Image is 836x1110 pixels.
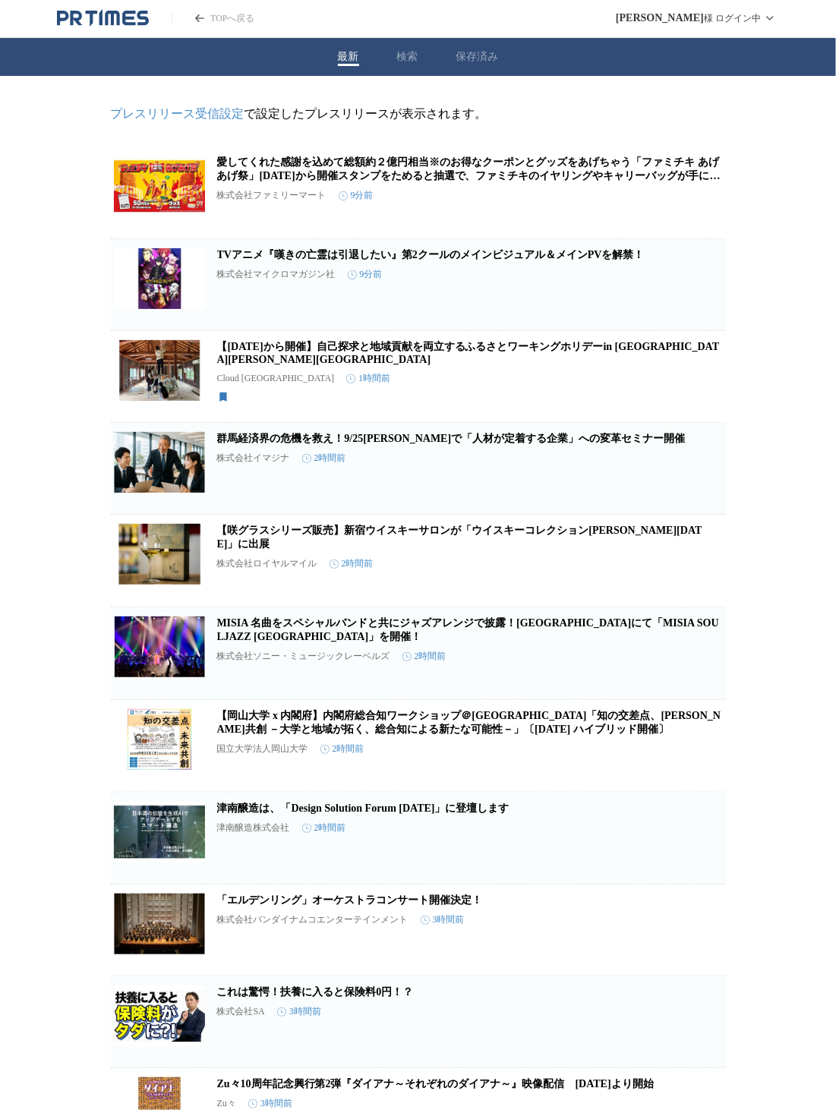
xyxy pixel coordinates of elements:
[57,9,149,27] a: PR TIMESのトップページはこちら
[217,913,409,926] p: 株式会社バンダイナムコエンターテインメント
[616,12,704,24] span: [PERSON_NAME]
[346,372,390,385] time: 1時間前
[114,894,205,954] img: 「エルデンリング」オーケストラコンサート開催決定！
[217,452,290,465] p: 株式会社イマジナ
[217,268,336,281] p: 株式会社マイクロマガジン社
[111,106,726,122] p: で設定したプレスリリースが表示されます。
[320,743,364,755] time: 2時間前
[217,650,390,663] p: 株式会社ソニー・ミュージックレーベルズ
[456,50,499,64] button: 保存済み
[248,1097,292,1110] time: 3時間前
[217,986,414,998] a: これは驚愕！扶養に入ると保険料0円！？
[217,617,719,642] a: MISIA 名曲をスペシャルバンドと共にジャズアレンジで披露！[GEOGRAPHIC_DATA]にて「MISIA SOULJAZZ [GEOGRAPHIC_DATA]」を開催！
[348,268,383,281] time: 9分前
[217,189,327,202] p: 株式会社ファミリーマート
[114,156,205,216] img: 愛してくれた感謝を込めて総額約２億円相当※のお得なクーポンとグッズをあげちゃう「ファミチキ あげあげ祭」9月16日から開催スタンプをためると抽選で、ファミチキのイヤリングやキャリーバッグが手に入る!?
[217,803,509,814] a: 津南醸造は、「Design Solution Forum [DATE]」に登壇します
[302,452,346,465] time: 2時間前
[217,373,335,384] p: Cloud [GEOGRAPHIC_DATA]
[111,107,244,120] a: プレスリリース受信設定
[114,432,205,493] img: 群馬経済界の危機を救え！9/25高崎で「人材が定着する企業」への変革セミナー開催
[217,525,702,550] a: 【咲グラスシリーズ販売】新宿ウイスキーサロンが「ウイスキーコレクション[PERSON_NAME][DATE]」に出展
[114,709,205,770] img: 【岡山大学 x 内閣府】内閣府総合知ワークショップ＠岡山大学「知の交差点、未来共創 －大学と地域が拓く、総合知による新たな可能性－」〔9/22,月 ハイブリッド開催〕
[114,616,205,677] img: MISIA 名曲をスペシャルバンドと共にジャズアレンジで披露！東京・NHKホールにて「MISIA SOULJAZZ FUNK CITY」を開催！
[172,12,254,25] a: PR TIMESのトップページはこちら
[217,433,686,444] a: 群馬経済界の危機を救え！9/25[PERSON_NAME]で「人材が定着する企業」への変革セミナー開催
[397,50,418,64] button: 検索
[114,340,205,401] img: 【明日から開催】自己探求と地域貢献を両立するふるさとワーキングホリデーin 滋賀県多賀町
[217,341,720,365] a: 【[DATE]から開催】自己探求と地域貢献を両立するふるさとワーキングホリデーin [GEOGRAPHIC_DATA][PERSON_NAME][GEOGRAPHIC_DATA]
[114,248,205,309] img: TVアニメ『嘆きの亡霊は引退したい』第2クールのメインビジュアル＆メインPVを解禁！
[217,743,308,755] p: 国立大学法人岡山大学
[217,557,317,570] p: 株式会社ロイヤルマイル
[277,1005,321,1018] time: 3時間前
[217,391,229,403] svg: 保存済み
[217,1097,236,1110] p: Zu々
[330,557,374,570] time: 2時間前
[217,894,483,906] a: 「エルデンリング」オーケストラコンサート開催決定！
[217,249,645,260] a: TVアニメ『嘆きの亡霊は引退したい』第2クールのメインビジュアル＆メインPVを解禁！
[302,821,346,834] time: 2時間前
[402,650,446,663] time: 2時間前
[217,1005,265,1018] p: 株式会社SA
[421,913,465,926] time: 3時間前
[114,524,205,585] img: 【咲グラスシリーズ販売】新宿ウイスキーサロンが「ウイスキーコレクション郡山2025」に出展
[217,156,721,195] a: 愛してくれた感謝を込めて総額約２億円相当※のお得なクーポンとグッズをあげちゃう「ファミチキ あげあげ祭」[DATE]から開催スタンプをためると抽選で、ファミチキのイヤリングやキャリーバッグが手に...
[339,189,374,202] time: 9分前
[114,802,205,862] img: 津南醸造は、「Design Solution Forum 2025」に登壇します
[114,985,205,1046] img: これは驚愕！扶養に入ると保険料0円！？
[217,1078,654,1090] a: Zu々10周年記念興行第2弾『ダイアナ～それぞれのダイアナ～』映像配信 [DATE]より開始
[217,821,290,834] p: 津南醸造株式会社
[338,50,359,64] button: 最新
[217,710,721,735] a: 【岡山大学 x 内閣府】内閣府総合知ワークショップ＠[GEOGRAPHIC_DATA]「知の交差点、[PERSON_NAME]共創 －大学と地域が拓く、総合知による新たな可能性－」〔[DATE]...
